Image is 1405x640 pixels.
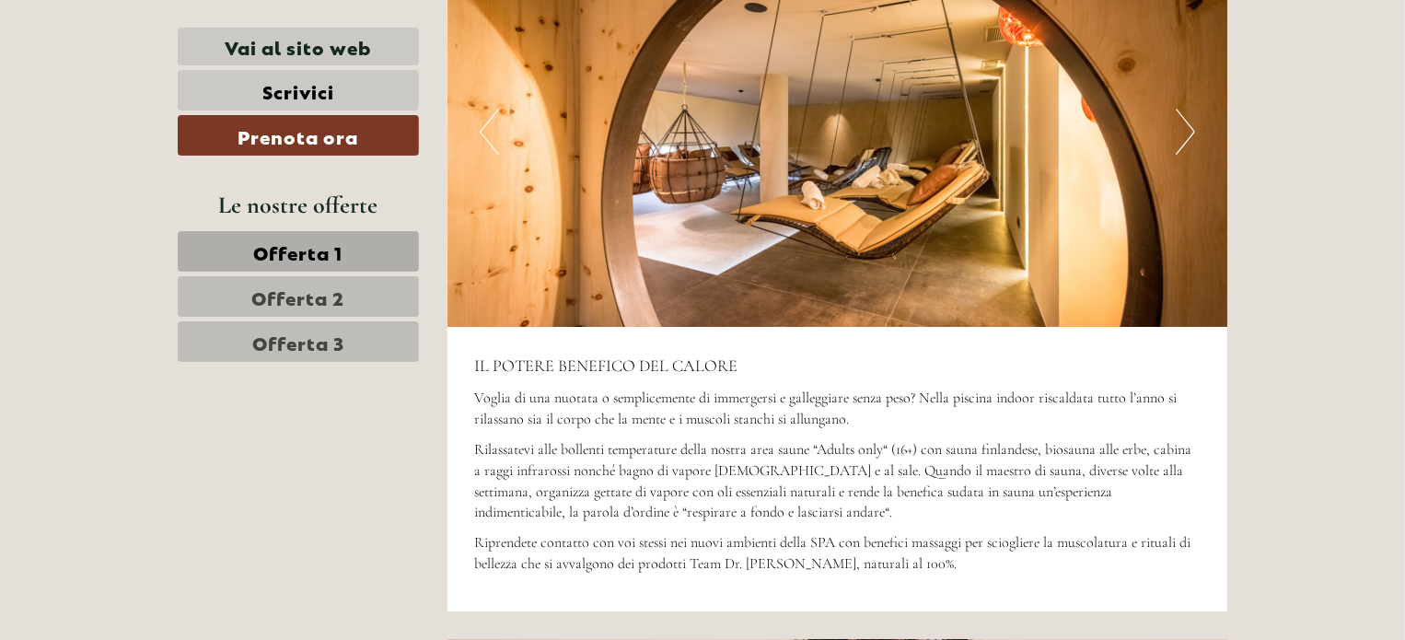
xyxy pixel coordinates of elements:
[252,329,344,355] span: Offerta 3
[475,439,1201,523] p: Rilassatevi alle bollenti temperature della nostra area saune “Adults only“ (16+) con sauna finla...
[475,532,1201,575] p: Riprendete contatto con voi stessi nei nuovi ambienti della SPA con benefici massaggi per sciogli...
[1176,109,1195,155] button: Next
[178,188,419,222] div: Le nostre offerte
[480,109,499,155] button: Previous
[178,115,419,156] a: Prenota ora
[254,239,343,264] span: Offerta 1
[252,284,345,309] span: Offerta 2
[178,28,419,65] a: Vai al sito web
[178,70,419,111] a: Scrivici
[475,355,738,376] span: IL POTERE BENEFICO DEL CALORE
[475,388,1201,430] p: Voglia di una nuotata o semplicemente di immergersi e galleggiare senza peso? Nella piscina indoo...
